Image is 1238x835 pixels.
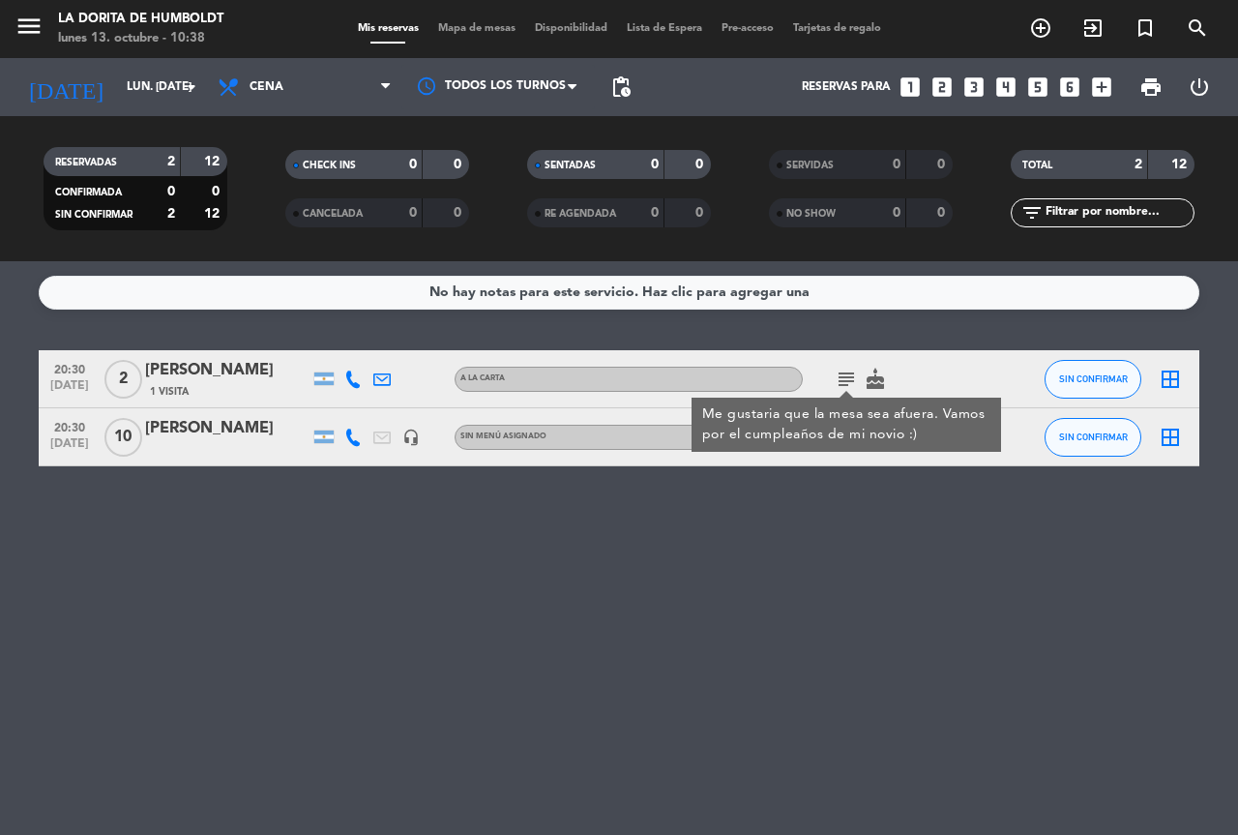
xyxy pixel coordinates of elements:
[525,23,617,34] span: Disponibilidad
[402,429,420,446] i: headset_mic
[929,75,955,100] i: looks_two
[864,368,887,391] i: cake
[303,209,363,219] span: CANCELADA
[961,75,987,100] i: looks_3
[55,210,133,220] span: SIN CONFIRMAR
[712,23,783,34] span: Pre-acceso
[303,161,356,170] span: CHECK INS
[45,415,94,437] span: 20:30
[409,206,417,220] strong: 0
[15,12,44,47] button: menu
[1029,16,1052,40] i: add_circle_outline
[651,158,659,171] strong: 0
[145,416,309,441] div: [PERSON_NAME]
[786,161,834,170] span: SERVIDAS
[1045,418,1141,457] button: SIN CONFIRMAR
[609,75,633,99] span: pending_actions
[651,206,659,220] strong: 0
[617,23,712,34] span: Lista de Espera
[180,75,203,99] i: arrow_drop_down
[460,432,546,440] span: Sin menú asignado
[1134,16,1157,40] i: turned_in_not
[893,206,900,220] strong: 0
[1057,75,1082,100] i: looks_6
[15,66,117,108] i: [DATE]
[45,437,94,460] span: [DATE]
[783,23,891,34] span: Tarjetas de regalo
[454,206,465,220] strong: 0
[454,158,465,171] strong: 0
[545,209,616,219] span: RE AGENDADA
[460,374,505,382] span: A LA CARTA
[212,185,223,198] strong: 0
[429,282,810,304] div: No hay notas para este servicio. Haz clic para agregar una
[45,357,94,379] span: 20:30
[786,209,836,219] span: NO SHOW
[937,158,949,171] strong: 0
[167,207,175,221] strong: 2
[104,360,142,399] span: 2
[58,10,223,29] div: La Dorita de Humboldt
[1059,432,1128,442] span: SIN CONFIRMAR
[204,207,223,221] strong: 12
[937,206,949,220] strong: 0
[1020,201,1044,224] i: filter_list
[1044,202,1194,224] input: Filtrar por nombre...
[58,29,223,48] div: lunes 13. octubre - 10:38
[1159,368,1182,391] i: border_all
[1059,373,1128,384] span: SIN CONFIRMAR
[55,158,117,167] span: RESERVADAS
[802,80,891,94] span: Reservas para
[695,158,707,171] strong: 0
[1175,58,1223,116] div: LOG OUT
[1188,75,1211,99] i: power_settings_new
[1186,16,1209,40] i: search
[893,158,900,171] strong: 0
[993,75,1018,100] i: looks_4
[1171,158,1191,171] strong: 12
[702,404,991,445] div: Me gustaria que la mesa sea afuera. Vamos por el cumpleaños de mi novio :)
[545,161,596,170] span: SENTADAS
[104,418,142,457] span: 10
[204,155,223,168] strong: 12
[1089,75,1114,100] i: add_box
[1139,75,1163,99] span: print
[167,155,175,168] strong: 2
[15,12,44,41] i: menu
[1135,158,1142,171] strong: 2
[150,384,189,400] span: 1 Visita
[348,23,428,34] span: Mis reservas
[145,358,309,383] div: [PERSON_NAME]
[428,23,525,34] span: Mapa de mesas
[1045,360,1141,399] button: SIN CONFIRMAR
[695,206,707,220] strong: 0
[250,80,283,94] span: Cena
[409,158,417,171] strong: 0
[1022,161,1052,170] span: TOTAL
[1159,426,1182,449] i: border_all
[167,185,175,198] strong: 0
[1081,16,1105,40] i: exit_to_app
[55,188,122,197] span: CONFIRMADA
[835,368,858,391] i: subject
[1025,75,1050,100] i: looks_5
[45,379,94,402] span: [DATE]
[898,75,923,100] i: looks_one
